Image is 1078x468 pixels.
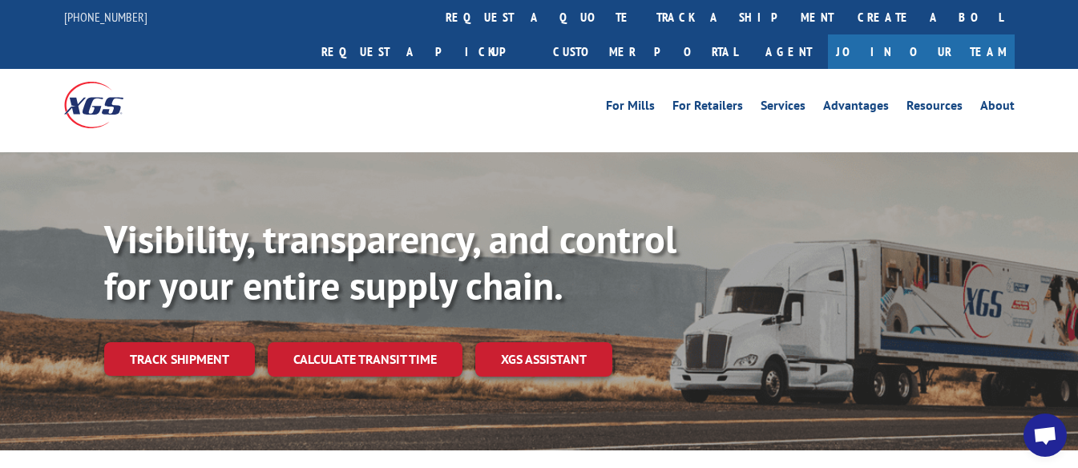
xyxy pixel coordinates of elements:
a: For Retailers [672,99,743,117]
a: Join Our Team [828,34,1015,69]
a: XGS ASSISTANT [475,342,612,377]
a: Services [761,99,805,117]
a: For Mills [606,99,655,117]
a: Calculate transit time [268,342,462,377]
a: Request a pickup [309,34,541,69]
a: Advantages [823,99,889,117]
a: Track shipment [104,342,255,376]
a: Customer Portal [541,34,749,69]
div: Open chat [1023,414,1067,457]
a: About [980,99,1015,117]
b: Visibility, transparency, and control for your entire supply chain. [104,214,676,310]
a: Agent [749,34,828,69]
a: [PHONE_NUMBER] [64,9,147,25]
a: Resources [906,99,963,117]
